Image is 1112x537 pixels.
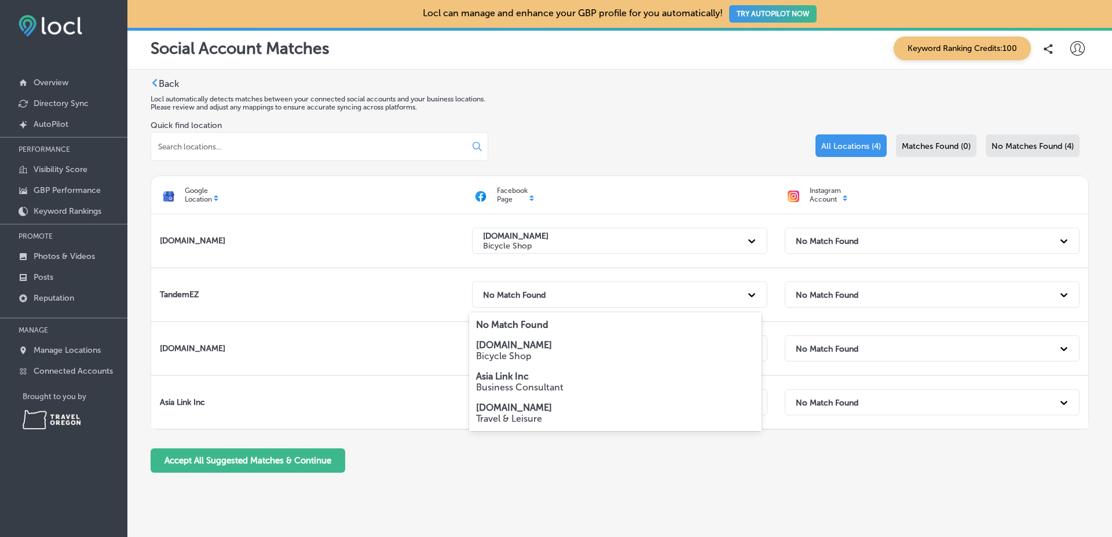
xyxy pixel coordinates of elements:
p: Facebook Page [497,187,528,203]
button: TRY AUTOPILOT NOW [729,5,817,23]
img: fda3e92497d09a02dc62c9cd864e3231.png [19,15,82,36]
p: Social Account Matches [151,39,330,58]
p: Bicycle Shop [483,241,548,251]
strong: [DOMAIN_NAME] [483,231,548,241]
span: All Locations (4) [821,141,881,151]
strong: No Match Found [796,290,858,299]
p: Visibility Score [34,165,87,174]
strong: No Match Found [796,397,858,407]
label: Quick find location [151,120,488,130]
p: Keyword Rankings [34,206,101,216]
strong: No Match Found [483,290,546,299]
input: Search locations... [157,141,449,152]
button: Accept All Suggested Matches & Continue [151,448,345,473]
p: Connected Accounts [34,366,113,376]
strong: [DOMAIN_NAME] [160,344,225,353]
p: Manage Locations [34,345,101,355]
strong: [DOMAIN_NAME] [160,236,225,246]
p: Google Location [185,187,212,203]
strong: No Match Found [796,344,858,353]
label: Back [159,78,179,89]
strong: TandemEZ [160,290,199,299]
p: Reputation [34,293,74,303]
span: Matches Found (0) [902,141,971,151]
p: Brought to you by [23,392,127,401]
strong: [DOMAIN_NAME] [476,339,552,350]
p: GBP Performance [34,185,101,195]
strong: Asia Link Inc [160,397,205,407]
p: Photos & Videos [34,251,95,261]
strong: Asia Link Inc [476,371,529,382]
p: Locl automatically detects matches between your connected social accounts and your business locat... [151,95,1089,103]
p: Bicycle Shop [476,350,754,361]
p: Overview [34,78,68,87]
p: AutoPilot [34,119,68,129]
p: Travel & Leisure [476,413,754,424]
strong: No Match Found [476,319,548,330]
span: No Matches Found (4) [992,141,1074,151]
p: Posts [34,272,53,282]
p: Please review and adjust any mappings to ensure accurate syncing across platforms. [151,103,1089,111]
strong: [DOMAIN_NAME] [476,402,552,413]
p: Directory Sync [34,98,89,108]
span: Keyword Ranking Credits: 100 [894,36,1031,60]
img: Travel Oregon [23,410,81,429]
strong: No Match Found [796,236,858,246]
p: Instagram Account [810,187,841,203]
p: Business Consultant [476,382,754,393]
